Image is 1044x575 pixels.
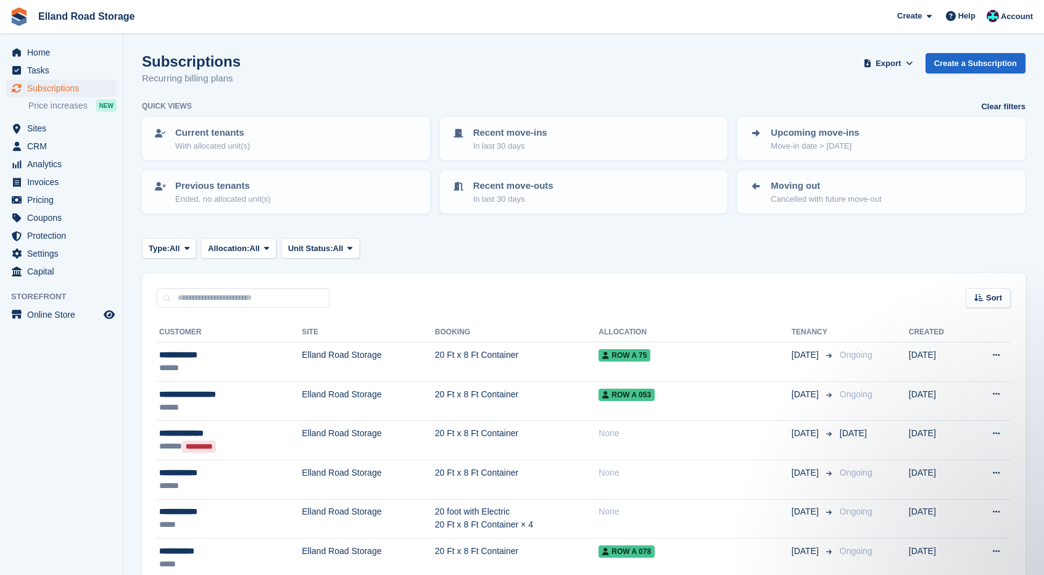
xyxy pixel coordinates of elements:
a: Moving out Cancelled with future move-out [739,172,1024,212]
p: With allocated unit(s) [175,140,250,152]
a: Create a Subscription [926,53,1025,73]
td: [DATE] [909,342,967,382]
a: menu [6,80,117,97]
img: stora-icon-8386f47178a22dfd0bd8f6a31ec36ba5ce8667c1dd55bd0f319d3a0aa187defe.svg [10,7,28,26]
a: menu [6,209,117,226]
td: Elland Road Storage [302,381,435,421]
span: Ongoing [840,350,872,360]
span: Settings [27,245,101,262]
span: Type: [149,242,170,255]
a: menu [6,62,117,79]
h6: Quick views [142,101,192,112]
span: Coupons [27,209,101,226]
span: Sort [986,292,1002,304]
td: [DATE] [909,499,967,539]
span: Tasks [27,62,101,79]
span: CRM [27,138,101,155]
p: Ended, no allocated unit(s) [175,193,271,205]
a: Previous tenants Ended, no allocated unit(s) [143,172,429,212]
div: NEW [96,99,117,112]
span: All [333,242,344,255]
img: Scott Hullah [987,10,999,22]
span: Help [958,10,976,22]
a: Price increases NEW [28,99,117,112]
a: menu [6,306,117,323]
td: Elland Road Storage [302,342,435,382]
td: 20 Ft x 8 Ft Container [435,381,599,421]
td: 20 Ft x 8 Ft Container [435,460,599,499]
span: Export [876,57,901,70]
span: Account [1001,10,1033,23]
p: In last 30 days [473,140,547,152]
th: Site [302,323,435,342]
a: Clear filters [981,101,1025,113]
span: Analytics [27,155,101,173]
span: Ongoing [840,468,872,478]
td: Elland Road Storage [302,460,435,499]
span: Ongoing [840,546,872,556]
td: [DATE] [909,460,967,499]
span: [DATE] [792,427,821,440]
button: Allocation: All [201,238,276,259]
span: Storefront [11,291,123,303]
span: Home [27,44,101,61]
span: [DATE] [792,349,821,362]
span: Sites [27,120,101,137]
td: 20 Ft x 8 Ft Container [435,342,599,382]
a: menu [6,191,117,209]
td: 20 foot with Electric 20 Ft x 8 Ft Container × 4 [435,499,599,539]
th: Customer [157,323,302,342]
span: Allocation: [208,242,249,255]
span: Ongoing [840,507,872,516]
span: All [249,242,260,255]
a: Preview store [102,307,117,322]
span: Pricing [27,191,101,209]
div: None [599,505,791,518]
td: [DATE] [909,421,967,460]
button: Export [861,53,916,73]
p: In last 30 days [473,193,553,205]
div: None [599,466,791,479]
a: Elland Road Storage [33,6,139,27]
span: ROW A 75 [599,349,650,362]
h1: Subscriptions [142,53,241,70]
a: menu [6,173,117,191]
p: Upcoming move-ins [771,126,859,140]
span: All [170,242,180,255]
a: menu [6,245,117,262]
p: Previous tenants [175,179,271,193]
a: menu [6,44,117,61]
td: [DATE] [909,381,967,421]
div: None [599,427,791,440]
span: Unit Status: [288,242,333,255]
td: Elland Road Storage [302,499,435,539]
span: [DATE] [792,545,821,558]
span: Ongoing [840,389,872,399]
th: Tenancy [792,323,835,342]
span: Price increases [28,100,88,112]
span: [DATE] [792,388,821,401]
span: ROW A 053 [599,389,655,401]
span: Online Store [27,306,101,323]
p: Cancelled with future move-out [771,193,881,205]
button: Type: All [142,238,196,259]
p: Recent move-ins [473,126,547,140]
a: menu [6,120,117,137]
a: Upcoming move-ins Move-in date > [DATE] [739,118,1024,159]
td: Elland Road Storage [302,421,435,460]
span: [DATE] [792,505,821,518]
a: Current tenants With allocated unit(s) [143,118,429,159]
button: Unit Status: All [281,238,360,259]
a: menu [6,138,117,155]
p: Recent move-outs [473,179,553,193]
th: Booking [435,323,599,342]
p: Recurring billing plans [142,72,241,86]
p: Current tenants [175,126,250,140]
span: Invoices [27,173,101,191]
td: 20 Ft x 8 Ft Container [435,421,599,460]
span: Create [897,10,922,22]
span: Subscriptions [27,80,101,97]
th: Allocation [599,323,791,342]
span: Capital [27,263,101,280]
span: [DATE] [792,466,821,479]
